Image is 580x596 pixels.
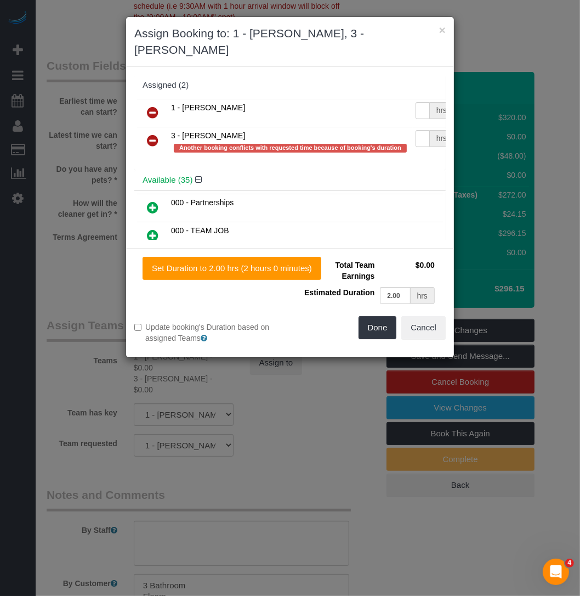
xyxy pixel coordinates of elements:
span: Estimated Duration [304,288,374,297]
span: 3 - [PERSON_NAME] [171,131,245,140]
span: Another booking conflicts with requested time because of booking's duration [174,144,407,153]
label: Update booking's Duration based on assigned Teams [134,322,282,344]
iframe: Intercom live chat [543,559,569,585]
span: 4 [565,559,574,567]
h3: Assign Booking to: 1 - [PERSON_NAME], 3 - [PERSON_NAME] [134,25,446,58]
input: Update booking's Duration based on assigned Teams [134,324,141,331]
button: × [439,24,446,36]
td: $0.00 [377,257,437,284]
div: hrs [430,102,454,119]
button: Done [359,316,397,339]
td: Total Team Earnings [298,257,377,284]
span: 1 - [PERSON_NAME] [171,103,245,112]
h4: Available (35) [143,176,437,185]
div: hrs [430,130,454,147]
div: hrs [411,287,435,304]
div: Assigned (2) [143,81,437,90]
span: 000 - Partnerships [171,198,234,207]
span: 000 - TEAM JOB [171,226,229,235]
button: Cancel [401,316,446,339]
button: Set Duration to 2.00 hrs (2 hours 0 minutes) [143,257,321,280]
